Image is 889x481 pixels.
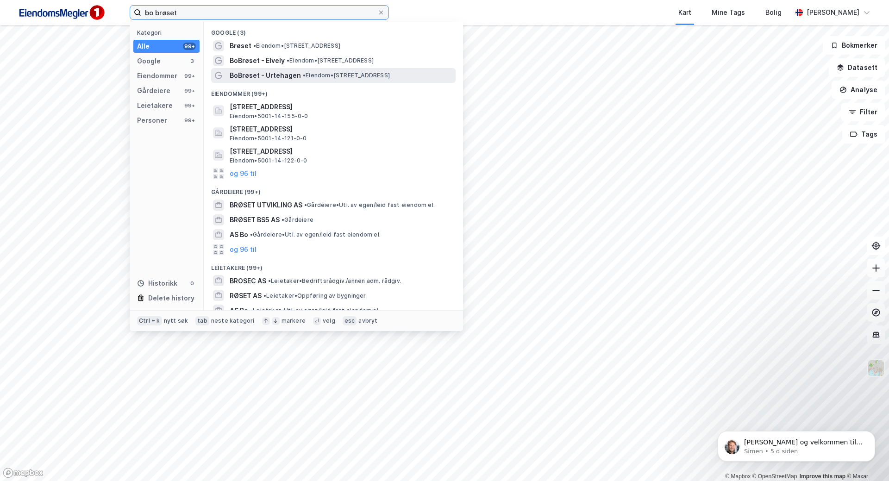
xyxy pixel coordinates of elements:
div: tab [195,316,209,325]
div: 99+ [183,117,196,124]
div: Eiendommer [137,70,177,81]
span: Brøset [230,40,251,51]
div: 99+ [183,72,196,80]
button: Datasett [829,58,885,77]
span: Eiendom • [STREET_ADDRESS] [303,72,390,79]
span: Leietaker • Utl. av egen/leid fast eiendom el. [250,307,380,314]
div: Alle [137,41,150,52]
div: 99+ [183,43,196,50]
span: AS Bo [230,229,248,240]
span: Gårdeiere [282,216,313,224]
div: Leietakere (99+) [204,257,463,274]
div: nytt søk [164,317,188,325]
span: BoBrøset - Elvely [230,55,285,66]
span: Gårdeiere • Utl. av egen/leid fast eiendom el. [250,231,381,238]
button: Bokmerker [823,36,885,55]
span: Eiendom • 5001-14-122-0-0 [230,157,307,164]
div: velg [323,317,335,325]
div: 3 [188,57,196,65]
div: Kategori [137,29,200,36]
span: [STREET_ADDRESS] [230,124,452,135]
div: esc [343,316,357,325]
button: og 96 til [230,168,257,179]
div: Eiendommer (99+) [204,83,463,100]
span: • [253,42,256,49]
div: Google [137,56,161,67]
img: Z [867,359,885,377]
span: Eiendom • 5001-14-121-0-0 [230,135,307,142]
span: BRØSET UTVIKLING AS [230,200,302,211]
span: [STREET_ADDRESS] [230,146,452,157]
span: • [250,231,253,238]
span: Eiendom • 5001-14-155-0-0 [230,112,308,120]
input: Søk på adresse, matrikkel, gårdeiere, leietakere eller personer [141,6,377,19]
span: Leietaker • Bedriftsrådgiv./annen adm. rådgiv. [268,277,401,285]
div: Kart [678,7,691,18]
button: og 96 til [230,244,257,255]
span: BROSEC AS [230,275,266,287]
a: Mapbox [725,473,751,480]
button: Tags [842,125,885,144]
span: • [263,292,266,299]
div: 99+ [183,102,196,109]
span: • [303,72,306,79]
div: neste kategori [211,317,255,325]
span: BRØSET BS5 AS [230,214,280,225]
div: Historikk [137,278,177,289]
div: 99+ [183,87,196,94]
span: [STREET_ADDRESS] [230,101,452,112]
div: Google (3) [204,22,463,38]
span: Eiendom • [STREET_ADDRESS] [287,57,374,64]
div: Mine Tags [712,7,745,18]
a: Improve this map [800,473,845,480]
button: Analyse [832,81,885,99]
span: • [304,201,307,208]
a: OpenStreetMap [752,473,797,480]
div: 0 [188,280,196,287]
span: BoBrøset - Urtehagen [230,70,301,81]
button: Filter [841,103,885,121]
a: Mapbox homepage [3,468,44,478]
span: AS Bo [230,305,248,316]
img: F4PB6Px+NJ5v8B7XTbfpPpyloAAAAASUVORK5CYII= [15,2,107,23]
span: • [268,277,271,284]
span: Gårdeiere • Utl. av egen/leid fast eiendom el. [304,201,435,209]
div: Gårdeiere [137,85,170,96]
div: Bolig [765,7,782,18]
span: • [287,57,289,64]
div: markere [282,317,306,325]
span: RØSET AS [230,290,262,301]
span: Eiendom • [STREET_ADDRESS] [253,42,340,50]
div: Ctrl + k [137,316,162,325]
iframe: Intercom notifications melding [704,412,889,476]
div: avbryt [358,317,377,325]
div: Gårdeiere (99+) [204,181,463,198]
div: Delete history [148,293,194,304]
span: • [282,216,284,223]
div: Personer [137,115,167,126]
span: • [250,307,253,314]
div: [PERSON_NAME] [807,7,859,18]
div: Leietakere [137,100,173,111]
span: Leietaker • Oppføring av bygninger [263,292,366,300]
